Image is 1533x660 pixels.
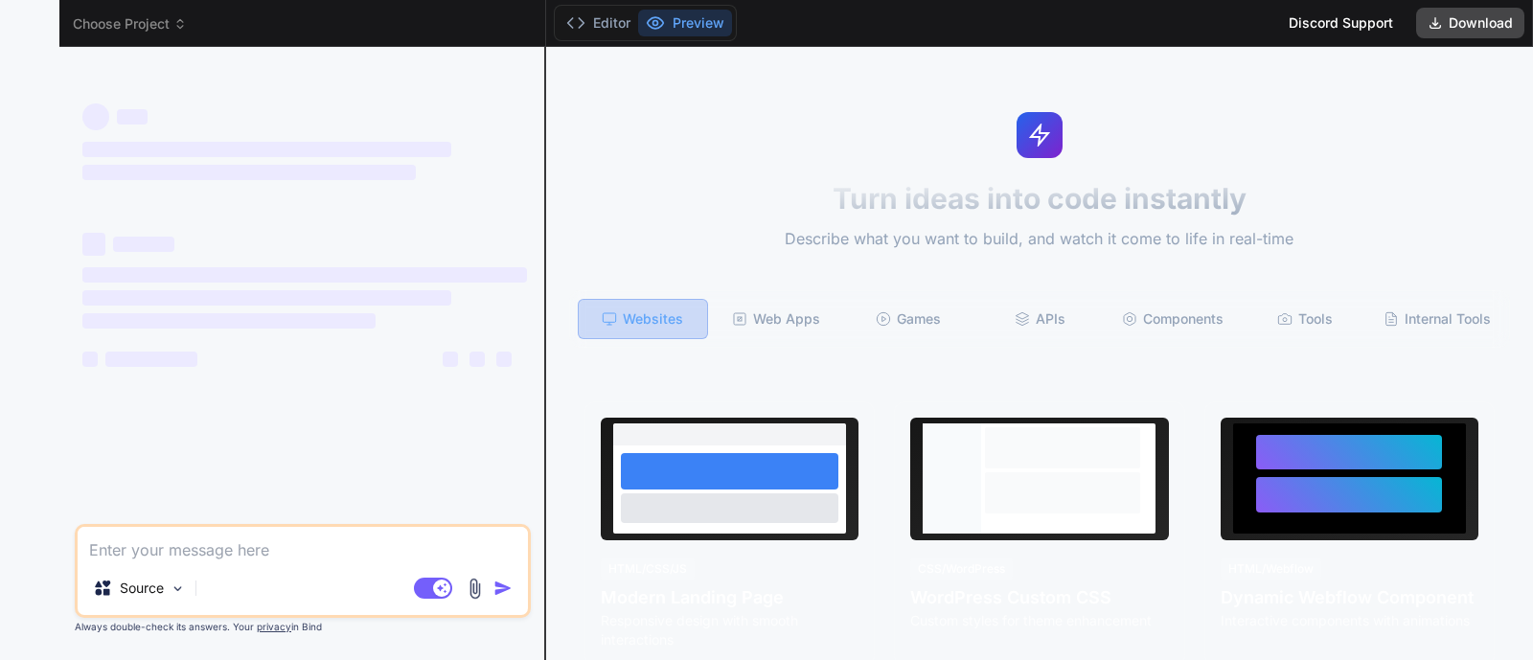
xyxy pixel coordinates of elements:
[105,352,197,367] span: ‌
[117,109,148,125] span: ‌
[558,181,1522,216] h1: Turn ideas into code instantly
[1221,584,1478,611] h4: Dynamic Webflow Component
[496,352,512,367] span: ‌
[910,584,1168,611] h4: WordPress Custom CSS
[1373,299,1501,339] div: Internal Tools
[443,352,458,367] span: ‌
[712,299,840,339] div: Web Apps
[1109,299,1237,339] div: Components
[1416,8,1524,38] button: Download
[601,584,858,611] h4: Modern Landing Page
[976,299,1105,339] div: APIs
[82,233,105,256] span: ‌
[910,558,1013,580] div: CSS/WordPress
[75,618,531,636] p: Always double-check its answers. Your in Bind
[638,10,732,36] button: Preview
[1221,611,1478,630] p: Interactive components with animations
[82,267,527,283] span: ‌
[73,14,187,34] span: Choose Project
[257,621,291,632] span: privacy
[844,299,972,339] div: Games
[558,227,1522,252] p: Describe what you want to build, and watch it come to life in real-time
[82,165,416,180] span: ‌
[113,237,174,252] span: ‌
[82,352,98,367] span: ‌
[493,579,513,598] img: icon
[120,579,164,598] p: Source
[910,611,1168,630] p: Custom styles for theme enhancement
[82,142,451,157] span: ‌
[464,578,486,600] img: attachment
[601,558,695,580] div: HTML/CSS/JS
[1277,8,1405,38] div: Discord Support
[559,10,638,36] button: Editor
[82,290,451,306] span: ‌
[1241,299,1369,339] div: Tools
[170,580,186,597] img: Pick Models
[578,299,708,339] div: Websites
[601,611,858,649] p: Responsive design with smooth interactions
[82,313,376,329] span: ‌
[82,103,109,130] span: ‌
[469,352,485,367] span: ‌
[1221,558,1321,580] div: HTML/Webflow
